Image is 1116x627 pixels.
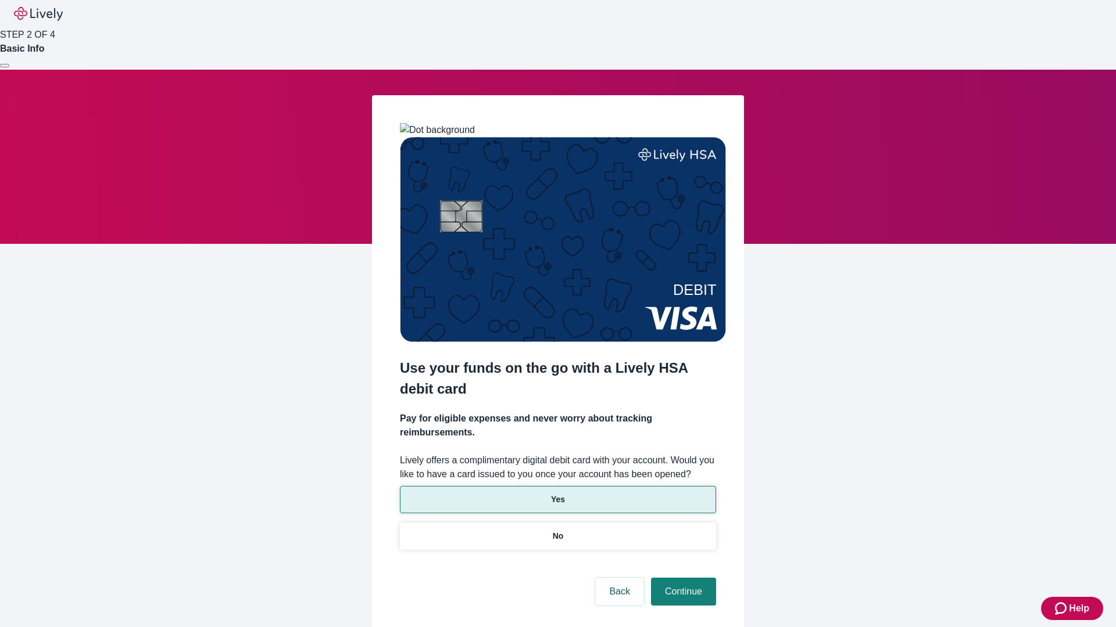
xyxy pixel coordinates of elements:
[400,486,716,513] button: Yes
[400,453,716,481] label: Lively offers a complimentary digital debit card with your account. Would you like to have a card...
[553,530,564,542] p: No
[400,522,716,550] button: No
[1069,601,1089,615] span: Help
[400,123,475,137] img: Dot background
[400,412,716,439] h4: Pay for eligible expenses and never worry about tracking reimbursements.
[400,358,716,399] h2: Use your funds on the go with a Lively HSA debit card
[400,137,726,342] img: Debit card
[651,578,716,606] button: Continue
[14,7,63,21] img: Lively
[551,493,565,506] p: Yes
[1055,601,1069,615] svg: Zendesk support icon
[595,578,644,606] button: Back
[1041,597,1103,620] button: Zendesk support iconHelp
